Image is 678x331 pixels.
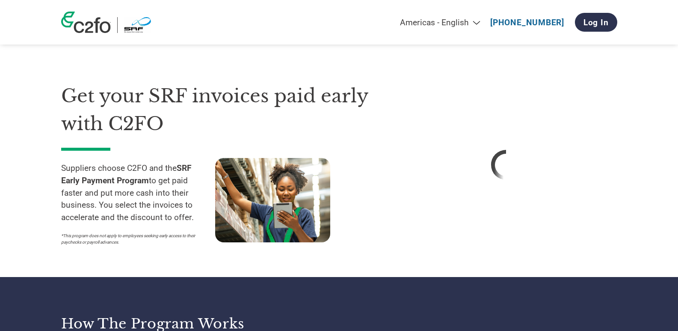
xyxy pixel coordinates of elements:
h1: Get your SRF invoices paid early with C2FO [61,82,369,137]
p: *This program does not apply to employees seeking early access to their paychecks or payroll adva... [61,233,207,245]
p: Suppliers choose C2FO and the to get paid faster and put more cash into their business. You selec... [61,162,215,224]
img: SRF [124,17,151,33]
strong: SRF Early Payment Program [61,163,192,185]
a: Log In [575,13,617,32]
img: c2fo logo [61,12,111,33]
img: supply chain worker [215,158,330,242]
a: [PHONE_NUMBER] [490,18,564,27]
